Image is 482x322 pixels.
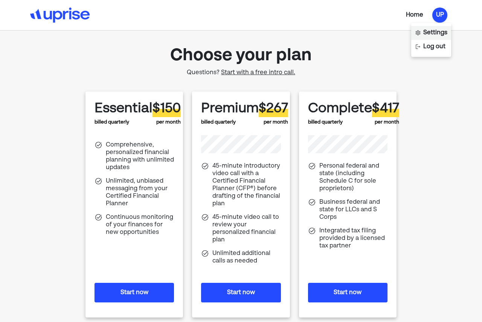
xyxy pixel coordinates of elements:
div: Comprehensive, personalized financial planning with unlimited updates [106,141,174,171]
div: Continuous monitoring of your finances for new opportunities [106,214,174,236]
div: $267 [259,101,288,117]
div: UP [432,8,447,23]
div: Business federal and state for LLCs and S Corps [319,198,387,221]
div: Complete [308,101,372,117]
div: Settings [423,28,447,37]
div: per month [153,101,181,126]
div: Log out [423,42,445,51]
div: billed quarterly [95,101,153,126]
div: Essential [95,101,153,117]
div: Home [406,11,423,20]
div: Integrated tax filing provided by a licensed tax partner [319,227,387,250]
div: Premium [201,101,259,117]
span: Start with a free intro call. [221,70,295,76]
div: billed quarterly [201,101,259,126]
div: $150 [153,101,181,117]
button: Start now [201,283,281,302]
div: billed quarterly [308,101,372,126]
button: Start now [308,283,387,302]
button: Start now [95,283,174,302]
div: per month [372,101,399,126]
div: per month [259,101,288,126]
div: Unlimited additional calls as needed [212,250,281,265]
div: 45-minute introductory video call with a Certified Financial Planner (CFP®) before drafting of th... [212,162,281,208]
div: $417 [372,101,399,117]
div: Unlimited, unbiased messaging from your Certified Financial Planner [106,177,174,208]
div: Questions? [170,69,312,76]
div: 45-minute video call to review your personalized financial plan [212,214,281,244]
div: Personal federal and state (including Schedule C for sole proprietors) [319,162,387,192]
div: Choose your plan [170,43,312,69]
